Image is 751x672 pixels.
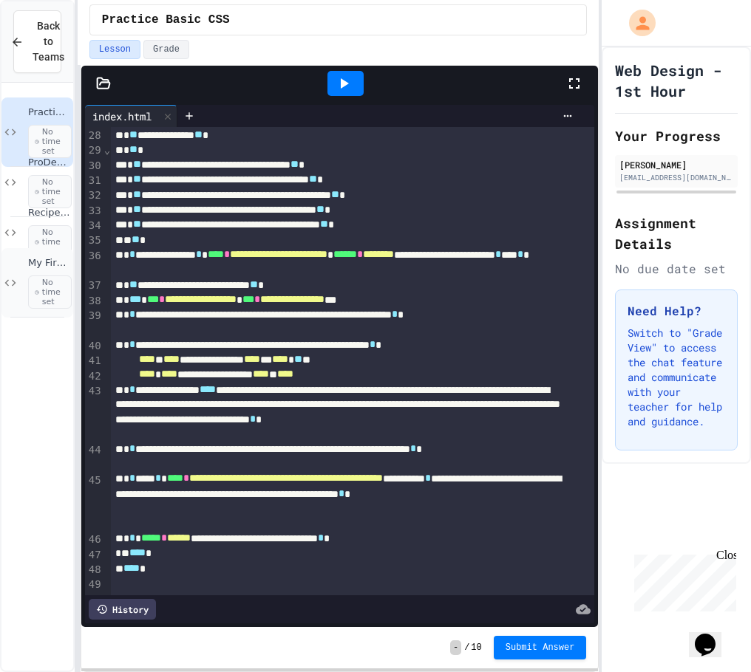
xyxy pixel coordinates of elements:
div: 40 [85,339,103,354]
h3: Need Help? [628,302,725,320]
iframe: chat widget [628,549,736,611]
span: Practice Basic CSS [28,106,70,119]
div: 37 [85,278,103,293]
span: My First Website [28,257,70,270]
div: Chat with us now!Close [6,6,102,94]
h1: Web Design - 1st Hour [615,60,738,101]
span: 10 [471,642,481,654]
div: 33 [85,204,103,219]
div: 45 [85,473,103,533]
span: Back to Teams [33,18,64,65]
span: ProDesigner [28,157,70,169]
span: / [464,642,469,654]
div: 31 [85,174,103,188]
span: No time set [28,225,72,259]
div: 29 [85,143,103,158]
iframe: chat widget [689,613,736,657]
span: Practice Basic CSS [102,11,230,29]
div: 28 [85,128,103,143]
div: 32 [85,188,103,203]
div: No due date set [615,260,738,278]
div: 44 [85,443,103,473]
div: 39 [85,309,103,339]
button: Lesson [89,40,140,59]
div: [PERSON_NAME] [619,158,733,171]
div: 35 [85,233,103,248]
div: index.html [85,109,159,124]
button: Grade [143,40,189,59]
p: Switch to "Grade View" to access the chat feature and communicate with your teacher for help and ... [628,326,725,429]
span: Recipe Project [28,207,70,219]
span: Submit Answer [506,642,575,654]
div: My Account [614,6,659,40]
div: 34 [85,219,103,233]
span: No time set [28,175,72,209]
div: 46 [85,532,103,547]
span: No time set [28,125,72,159]
button: Back to Teams [13,10,61,73]
div: 38 [85,294,103,309]
div: 49 [85,577,103,592]
span: - [450,640,461,655]
div: [EMAIL_ADDRESS][DOMAIN_NAME] [619,172,733,183]
div: 30 [85,159,103,174]
h2: Your Progress [615,126,738,146]
span: Fold line [103,144,111,156]
div: 36 [85,249,103,279]
div: index.html [85,105,177,127]
div: History [89,599,156,620]
div: 47 [85,548,103,563]
span: No time set [28,275,72,309]
div: 43 [85,384,103,443]
div: 48 [85,563,103,577]
div: 41 [85,354,103,368]
button: Submit Answer [494,636,587,659]
h2: Assignment Details [615,213,738,254]
div: 42 [85,369,103,384]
